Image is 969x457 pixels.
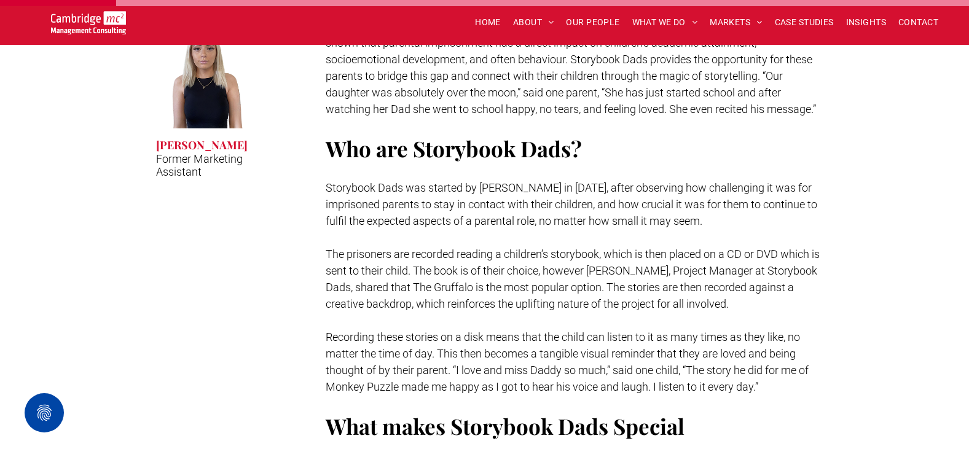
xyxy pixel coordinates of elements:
[469,13,507,32] a: HOME
[326,248,820,310] span: The prisoners are recorded reading a children’s storybook, which is then placed on a CD or DVD wh...
[892,13,944,32] a: CONTACT
[769,13,840,32] a: CASE STUDIES
[326,330,809,393] span: Recording these stories on a disk means that the child can listen to it as many times as they lik...
[326,181,817,227] span: Storybook Dads was started by [PERSON_NAME] in [DATE], after observing how challenging it was for...
[840,13,892,32] a: INSIGHTS
[560,13,626,32] a: OUR PEOPLE
[507,13,560,32] a: ABOUT
[51,11,127,34] img: Go to Homepage
[326,134,582,163] span: Who are Storybook Dads?
[147,24,269,128] a: Shania McNally
[156,152,260,178] p: Former Marketing Assistant
[51,13,127,26] a: Your Business Transformed | Cambridge Management Consulting
[156,138,248,152] h3: [PERSON_NAME]
[326,412,685,440] span: What makes Storybook Dads Special
[626,13,704,32] a: WHAT WE DO
[704,13,768,32] a: MARKETS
